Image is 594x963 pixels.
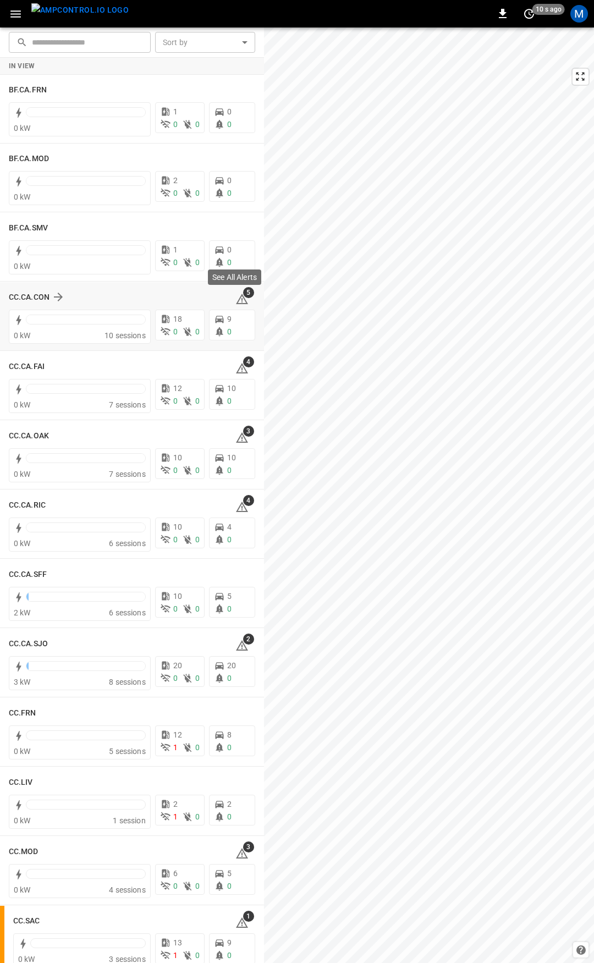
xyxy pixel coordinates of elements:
[212,272,257,283] p: See All Alerts
[227,466,232,475] span: 0
[227,522,232,531] span: 4
[9,638,48,650] h6: CC.CA.SJO
[227,397,232,405] span: 0
[227,882,232,890] span: 0
[173,951,178,960] span: 1
[14,124,31,133] span: 0 kW
[13,915,40,927] h6: CC.SAC
[109,608,146,617] span: 6 sessions
[243,287,254,298] span: 5
[227,189,232,197] span: 0
[173,730,182,739] span: 12
[173,176,178,185] span: 2
[14,816,31,825] span: 0 kW
[9,499,46,511] h6: CC.CA.RIC
[227,245,232,254] span: 0
[227,869,232,878] span: 5
[195,882,200,890] span: 0
[195,327,200,336] span: 0
[173,743,178,752] span: 1
[9,846,38,858] h6: CC.MOD
[195,812,200,821] span: 0
[173,120,178,129] span: 0
[109,400,146,409] span: 7 sessions
[9,153,49,165] h6: BF.CA.MOD
[173,592,182,601] span: 10
[14,192,31,201] span: 0 kW
[173,453,182,462] span: 10
[109,885,146,894] span: 4 sessions
[105,331,146,340] span: 10 sessions
[227,604,232,613] span: 0
[195,397,200,405] span: 0
[243,356,254,367] span: 4
[227,951,232,960] span: 0
[173,535,178,544] span: 0
[532,4,565,15] span: 10 s ago
[173,384,182,393] span: 12
[173,466,178,475] span: 0
[227,730,232,739] span: 8
[195,258,200,267] span: 0
[227,800,232,808] span: 2
[195,189,200,197] span: 0
[243,426,254,437] span: 3
[9,430,49,442] h6: CC.CA.OAK
[173,189,178,197] span: 0
[9,569,47,581] h6: CC.CA.SFF
[173,107,178,116] span: 1
[570,5,588,23] div: profile-icon
[227,120,232,129] span: 0
[173,938,182,947] span: 13
[227,812,232,821] span: 0
[14,470,31,478] span: 0 kW
[173,869,178,878] span: 6
[227,176,232,185] span: 0
[243,911,254,922] span: 1
[9,62,35,70] strong: In View
[195,466,200,475] span: 0
[520,5,538,23] button: set refresh interval
[9,707,36,719] h6: CC.FRN
[227,315,232,323] span: 9
[173,604,178,613] span: 0
[227,384,236,393] span: 10
[195,120,200,129] span: 0
[113,816,145,825] span: 1 session
[173,800,178,808] span: 2
[9,222,48,234] h6: BF.CA.SMV
[14,747,31,756] span: 0 kW
[109,470,146,478] span: 7 sessions
[227,107,232,116] span: 0
[14,885,31,894] span: 0 kW
[173,661,182,670] span: 20
[195,743,200,752] span: 0
[195,604,200,613] span: 0
[243,841,254,852] span: 3
[173,522,182,531] span: 10
[109,747,146,756] span: 5 sessions
[173,258,178,267] span: 0
[195,674,200,683] span: 0
[173,327,178,336] span: 0
[14,539,31,548] span: 0 kW
[109,678,146,686] span: 8 sessions
[227,661,236,670] span: 20
[14,331,31,340] span: 0 kW
[227,674,232,683] span: 0
[173,245,178,254] span: 1
[227,535,232,544] span: 0
[227,327,232,336] span: 0
[227,938,232,947] span: 9
[264,27,594,963] canvas: Map
[9,361,45,373] h6: CC.CA.FAI
[227,743,232,752] span: 0
[173,397,178,405] span: 0
[173,812,178,821] span: 1
[243,495,254,506] span: 4
[173,674,178,683] span: 0
[31,3,129,17] img: ampcontrol.io logo
[195,951,200,960] span: 0
[9,777,33,789] h6: CC.LIV
[195,535,200,544] span: 0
